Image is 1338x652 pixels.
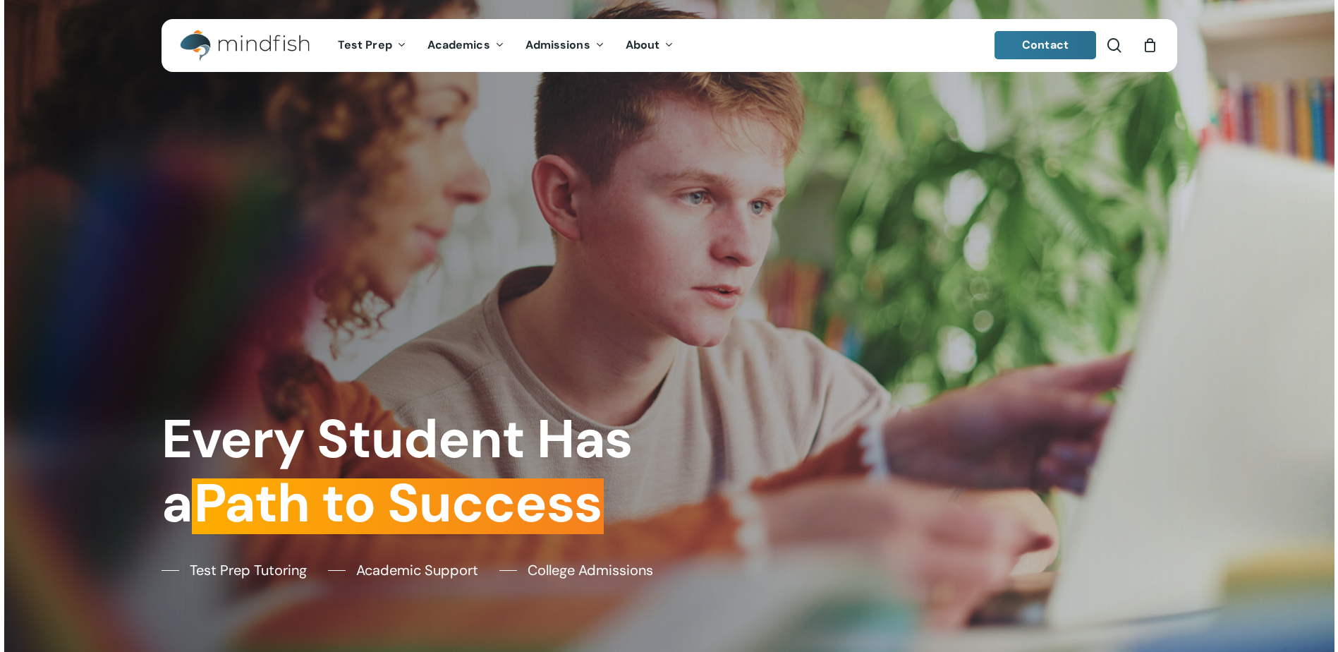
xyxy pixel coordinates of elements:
[327,40,417,52] a: Test Prep
[427,37,490,52] span: Academics
[995,31,1096,59] a: Contact
[327,19,684,72] nav: Main Menu
[162,560,307,581] a: Test Prep Tutoring
[525,37,590,52] span: Admissions
[615,40,685,52] a: About
[626,37,660,52] span: About
[162,407,659,536] h1: Every Student Has a
[515,40,615,52] a: Admissions
[1022,37,1069,52] span: Contact
[328,560,478,581] a: Academic Support
[162,19,1177,72] header: Main Menu
[356,560,478,581] span: Academic Support
[499,560,653,581] a: College Admissions
[1143,37,1158,53] a: Cart
[417,40,515,52] a: Academics
[338,37,392,52] span: Test Prep
[190,560,307,581] span: Test Prep Tutoring
[528,560,653,581] span: College Admissions
[192,469,604,538] em: Path to Success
